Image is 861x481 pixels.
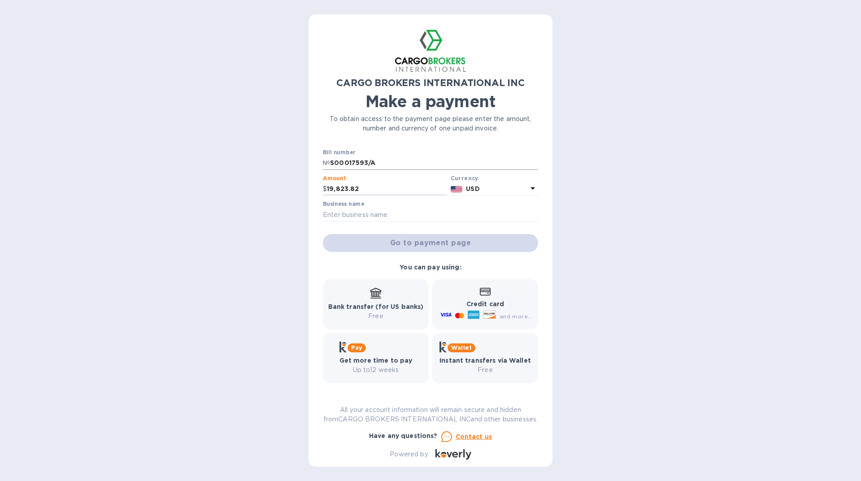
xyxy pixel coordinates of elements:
label: Amount [323,176,346,181]
b: USD [466,185,479,192]
h1: Make a payment [323,92,538,111]
p: Free [328,312,424,321]
b: Instant transfers via Wallet [439,357,531,364]
b: Bank transfer (for US banks) [328,303,424,310]
input: Enter business name [323,208,538,221]
input: 0.00 [327,182,447,196]
b: Currency [451,175,478,182]
u: Contact us [456,433,492,440]
b: Get more time to pay [339,357,413,364]
b: Credit card [466,300,504,308]
p: To obtain access to the payment page please enter the amount, number and currency of one unpaid i... [323,114,538,133]
img: USD [451,186,463,192]
p: $ [323,184,327,194]
b: Have any questions? [369,432,438,439]
b: Pay [351,344,362,351]
span: and more... [500,313,532,320]
b: You can pay using: [400,264,461,271]
b: Wallet [451,344,472,351]
b: CARGO BROKERS INTERNATIONAL INC [336,77,525,88]
label: Business name [323,202,364,207]
p: Powered by [390,450,428,459]
p: № [323,158,330,168]
input: Enter bill number [330,156,538,170]
p: All your account information will remain secure and hidden from CARGO BROKERS INTERNATIONAL INC a... [323,405,538,424]
label: Bill number [323,150,355,156]
p: Up to 12 weeks [339,365,413,375]
p: Free [439,365,531,375]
